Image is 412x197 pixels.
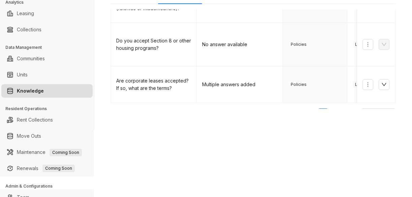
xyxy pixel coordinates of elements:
[288,81,309,88] span: Policies
[331,108,342,119] li: 3
[345,108,355,119] li: Next Page
[17,113,53,127] a: Rent Collections
[1,52,93,65] li: Communities
[50,149,82,156] span: Coming Soon
[5,183,94,189] h3: Admin & Configurations
[42,165,75,172] span: Coming Soon
[353,81,373,88] span: Leasing
[365,42,371,47] span: more
[197,23,283,66] td: No answer available
[365,82,371,87] span: more
[1,162,93,175] li: Renewals
[381,82,387,87] span: down
[1,84,93,98] li: Knowledge
[291,108,302,119] button: left
[1,113,93,127] li: Rent Collections
[1,7,93,20] li: Leasing
[17,129,41,143] a: Move Outs
[1,129,93,143] li: Move Outs
[1,68,93,81] li: Units
[17,68,28,81] a: Units
[17,162,75,175] a: RenewalsComing Soon
[17,84,44,98] a: Knowledge
[291,108,302,119] li: Previous Page
[1,145,93,159] li: Maintenance
[304,108,315,119] li: 1
[197,66,283,103] td: Multiple answers added
[5,44,94,51] h3: Data Management
[318,108,328,119] li: 2
[345,108,355,119] button: right
[116,37,191,52] div: Do you accept Section 8 or other housing programs?
[361,108,396,119] div: Page Size
[5,106,94,112] h3: Resident Operations
[353,41,373,48] span: Leasing
[288,41,309,48] span: Policies
[17,52,45,65] a: Communities
[17,7,34,20] a: Leasing
[17,23,41,36] a: Collections
[1,23,93,36] li: Collections
[116,77,191,92] div: Are corporate leases accepted? If so, what are the terms?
